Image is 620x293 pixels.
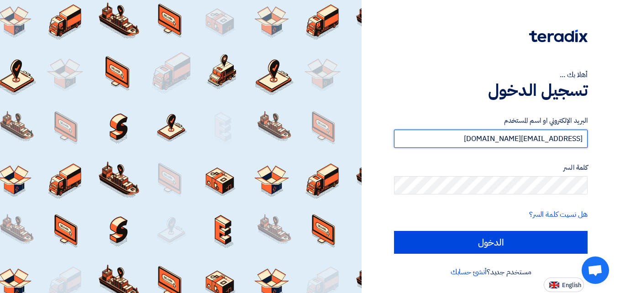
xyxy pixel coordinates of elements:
[394,267,588,277] div: مستخدم جديد؟
[529,209,588,220] a: هل نسيت كلمة السر؟
[529,30,588,42] img: Teradix logo
[562,282,581,288] span: English
[394,231,588,254] input: الدخول
[451,267,487,277] a: أنشئ حسابك
[394,80,588,100] h1: تسجيل الدخول
[394,115,588,126] label: البريد الإلكتروني او اسم المستخدم
[549,282,559,288] img: en-US.png
[544,277,584,292] button: English
[394,69,588,80] div: أهلا بك ...
[582,256,609,284] div: Open chat
[394,162,588,173] label: كلمة السر
[394,130,588,148] input: أدخل بريد العمل الإلكتروني او اسم المستخدم الخاص بك ...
